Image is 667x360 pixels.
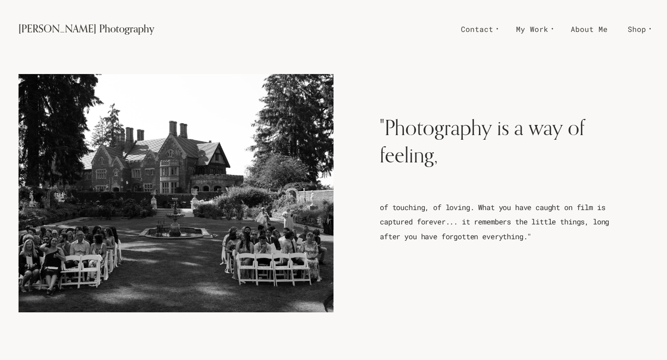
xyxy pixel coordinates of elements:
[628,22,646,36] span: Shop
[617,21,658,37] a: Shop
[506,21,560,37] a: My Work
[516,22,548,36] span: My Work
[19,17,154,42] a: [PERSON_NAME] Photography
[560,21,617,37] a: About Me
[380,114,617,168] h2: "Photography is a way of feeling,
[461,22,493,36] span: Contact
[380,200,617,244] p: of touching, of loving. What you have caught on film is captured forever... it remembers the litt...
[451,21,506,37] a: Contact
